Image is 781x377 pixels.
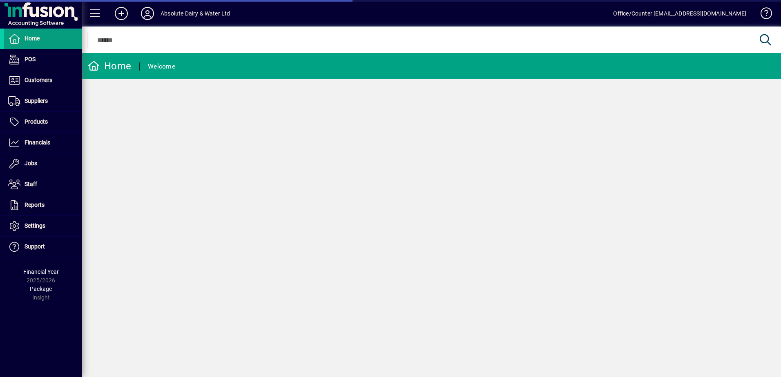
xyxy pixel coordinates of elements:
[108,6,134,21] button: Add
[30,286,52,292] span: Package
[4,195,82,215] a: Reports
[4,216,82,236] a: Settings
[25,98,48,104] span: Suppliers
[25,35,40,42] span: Home
[161,7,230,20] div: Absolute Dairy & Water Ltd
[754,2,771,28] a: Knowledge Base
[4,153,82,174] a: Jobs
[23,268,59,275] span: Financial Year
[25,160,37,166] span: Jobs
[4,237,82,257] a: Support
[25,56,36,62] span: POS
[4,49,82,70] a: POS
[4,70,82,91] a: Customers
[25,181,37,187] span: Staff
[4,174,82,195] a: Staff
[134,6,161,21] button: Profile
[4,112,82,132] a: Products
[4,133,82,153] a: Financials
[88,60,131,73] div: Home
[25,202,45,208] span: Reports
[25,77,52,83] span: Customers
[25,243,45,250] span: Support
[25,222,45,229] span: Settings
[613,7,746,20] div: Office/Counter [EMAIL_ADDRESS][DOMAIN_NAME]
[4,91,82,111] a: Suppliers
[148,60,175,73] div: Welcome
[25,139,50,146] span: Financials
[25,118,48,125] span: Products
